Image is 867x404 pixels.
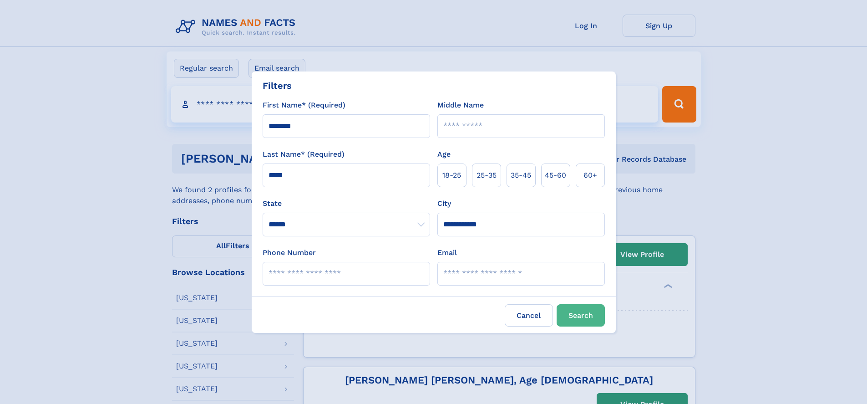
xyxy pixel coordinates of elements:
label: Email [437,247,457,258]
label: City [437,198,451,209]
label: Middle Name [437,100,484,111]
label: Last Name* (Required) [263,149,345,160]
label: Age [437,149,451,160]
span: 45‑60 [545,170,566,181]
span: 35‑45 [511,170,531,181]
button: Search [557,304,605,327]
span: 25‑35 [477,170,497,181]
label: State [263,198,430,209]
div: Filters [263,79,292,92]
label: Phone Number [263,247,316,258]
label: First Name* (Required) [263,100,345,111]
span: 18‑25 [442,170,461,181]
span: 60+ [583,170,597,181]
label: Cancel [505,304,553,327]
